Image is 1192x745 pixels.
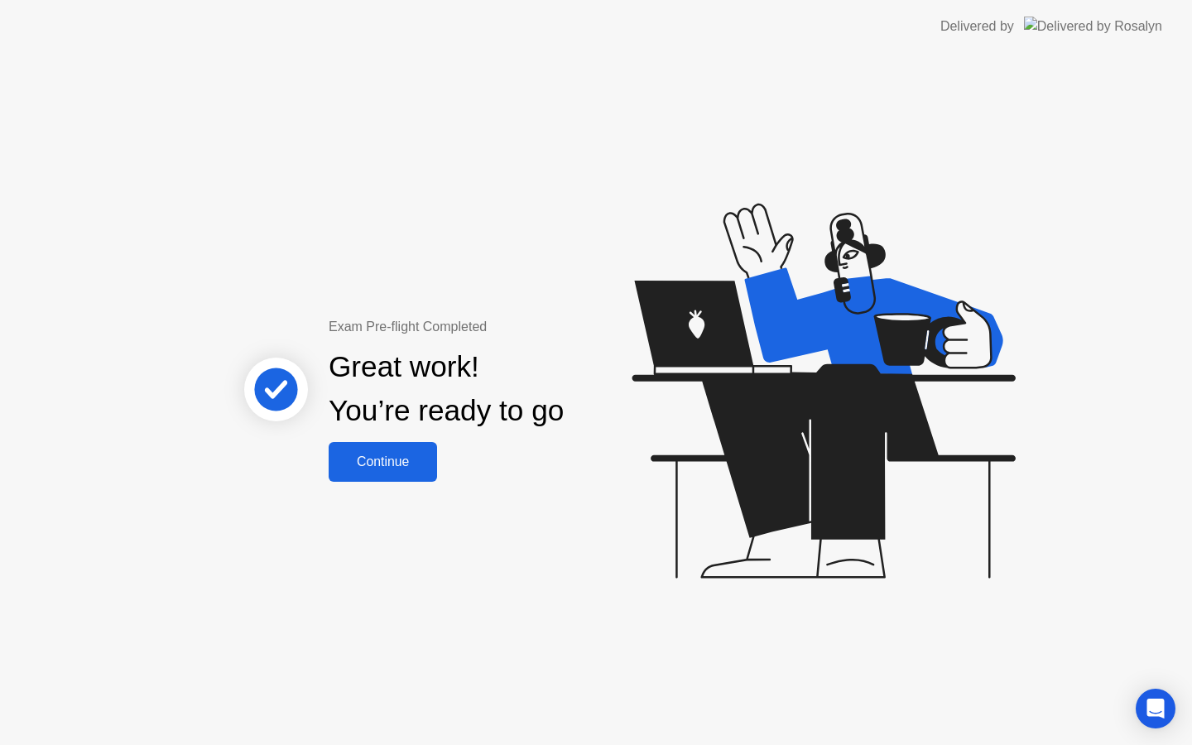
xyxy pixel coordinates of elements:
div: Exam Pre-flight Completed [329,317,670,337]
div: Delivered by [940,17,1014,36]
img: Delivered by Rosalyn [1024,17,1162,36]
div: Great work! You’re ready to go [329,345,564,433]
div: Continue [334,454,432,469]
button: Continue [329,442,437,482]
div: Open Intercom Messenger [1136,689,1175,728]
